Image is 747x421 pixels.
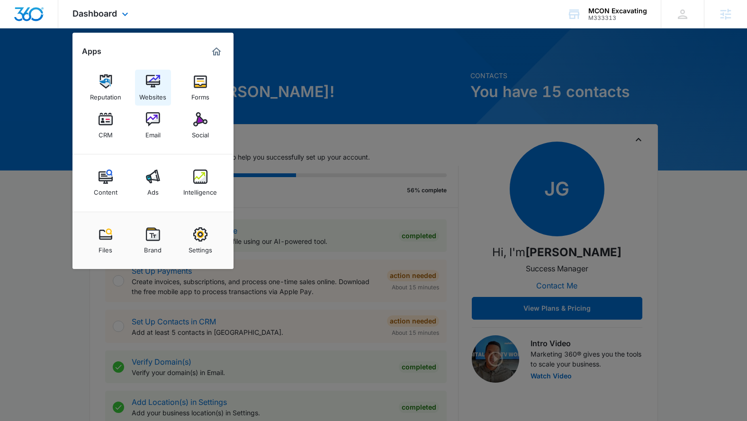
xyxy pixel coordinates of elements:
div: Forms [191,89,209,101]
div: account id [588,15,647,21]
a: Files [88,223,124,259]
div: Social [192,126,209,139]
a: Forms [182,70,218,106]
a: Ads [135,165,171,201]
a: Brand [135,223,171,259]
a: Email [135,107,171,143]
a: Reputation [88,70,124,106]
div: Files [99,242,112,254]
div: Email [145,126,161,139]
div: Websites [139,89,166,101]
a: CRM [88,107,124,143]
h2: Apps [82,47,101,56]
div: Ads [147,184,159,196]
a: Social [182,107,218,143]
div: Reputation [90,89,121,101]
a: Websites [135,70,171,106]
a: Marketing 360® Dashboard [209,44,224,59]
div: Intelligence [183,184,217,196]
div: Settings [189,242,212,254]
div: account name [588,7,647,15]
span: Dashboard [72,9,117,18]
div: Content [94,184,117,196]
div: Brand [144,242,162,254]
a: Content [88,165,124,201]
a: Intelligence [182,165,218,201]
div: CRM [99,126,113,139]
a: Settings [182,223,218,259]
